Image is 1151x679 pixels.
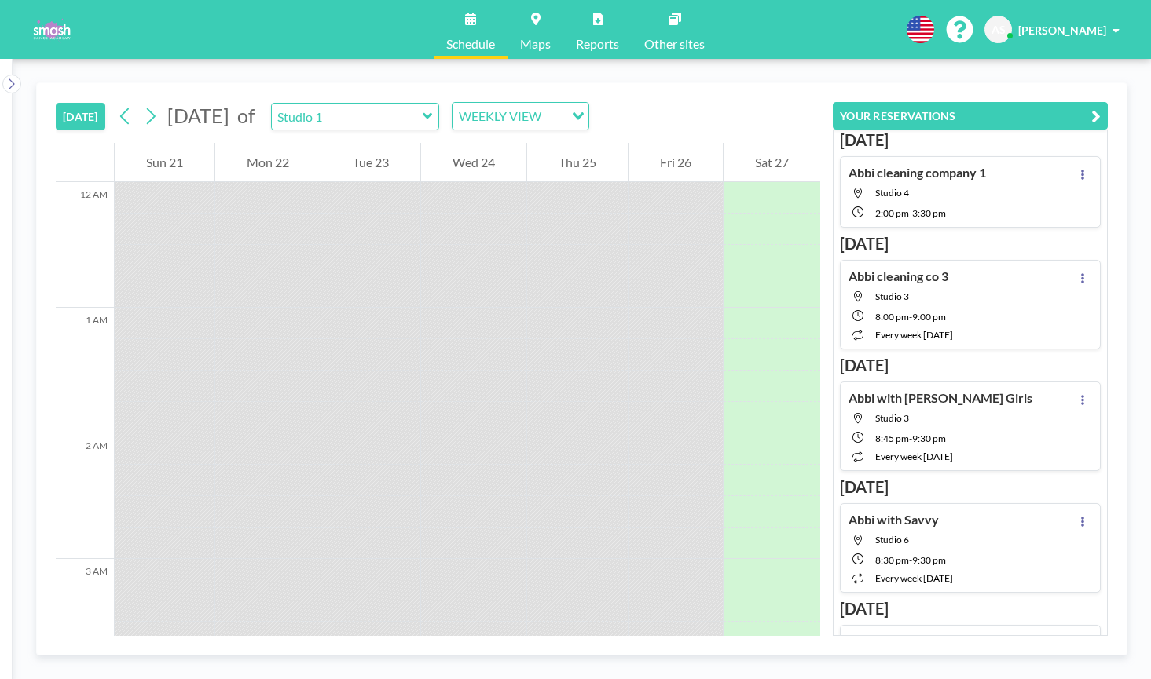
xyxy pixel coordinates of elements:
[840,356,1101,375] h3: [DATE]
[849,268,948,284] h4: Abbi cleaning co 3
[446,38,495,50] span: Schedule
[25,14,78,46] img: organization-logo
[875,207,909,219] span: 2:00 PM
[546,106,563,126] input: Search for option
[912,207,946,219] span: 3:30 PM
[875,451,953,462] span: every week [DATE]
[875,311,909,323] span: 8:00 PM
[875,329,953,341] span: every week [DATE]
[237,104,255,128] span: of
[849,633,986,649] h4: Abbi cleaning company 1
[992,23,1006,37] span: AS
[875,534,909,546] span: Studio 6
[644,38,705,50] span: Other sites
[849,512,939,528] h4: Abbi with Savvy
[849,390,1032,406] h4: Abbi with [PERSON_NAME] Girls
[56,103,105,130] button: [DATE]
[629,143,723,182] div: Fri 26
[912,554,946,566] span: 9:30 PM
[520,38,551,50] span: Maps
[909,433,912,444] span: -
[849,165,986,181] h4: Abbi cleaning company 1
[875,187,909,199] span: Studio 4
[909,207,912,219] span: -
[912,311,946,323] span: 9:00 PM
[115,143,214,182] div: Sun 21
[56,433,114,559] div: 2 AM
[875,554,909,566] span: 8:30 PM
[840,234,1101,254] h3: [DATE]
[875,572,953,584] span: every week [DATE]
[840,599,1101,619] h3: [DATE]
[56,182,114,308] div: 12 AM
[840,477,1101,497] h3: [DATE]
[215,143,321,182] div: Mon 22
[456,106,544,126] span: WEEKLY VIEW
[912,433,946,444] span: 9:30 PM
[576,38,619,50] span: Reports
[833,102,1108,130] button: YOUR RESERVATIONS
[875,433,909,444] span: 8:45 PM
[453,103,588,130] div: Search for option
[875,290,909,302] span: Studio 3
[840,130,1101,150] h3: [DATE]
[527,143,628,182] div: Thu 25
[421,143,526,182] div: Wed 24
[167,104,229,127] span: [DATE]
[724,143,820,182] div: Sat 27
[909,554,912,566] span: -
[1018,24,1106,37] span: [PERSON_NAME]
[56,308,114,433] div: 1 AM
[909,311,912,323] span: -
[321,143,420,182] div: Tue 23
[272,104,423,130] input: Studio 1
[875,412,909,424] span: Studio 3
